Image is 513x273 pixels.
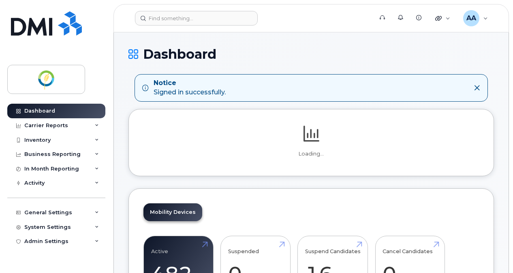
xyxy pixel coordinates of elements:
[128,47,494,61] h1: Dashboard
[154,79,226,88] strong: Notice
[143,203,202,221] a: Mobility Devices
[143,150,479,158] p: Loading...
[154,79,226,97] div: Signed in successfully.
